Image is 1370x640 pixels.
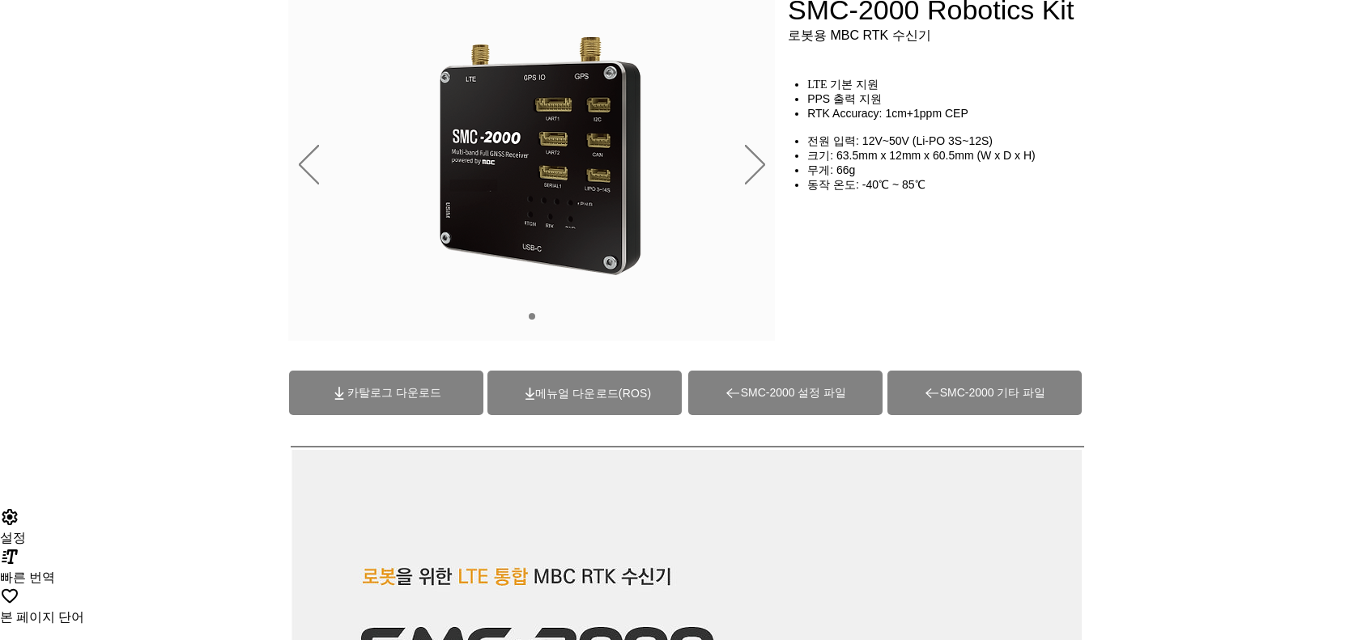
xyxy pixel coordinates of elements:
[435,36,646,278] img: 대지 2.png
[807,178,925,191] span: 동작 온도: -40℃ ~ 85℃
[741,386,847,401] span: SMC-2000 설정 파일
[529,313,535,320] a: 01
[745,145,765,187] button: 다음
[535,387,651,400] a: (ROS)메뉴얼 다운로드
[522,313,541,320] nav: 슬라이드
[940,386,1046,401] span: SMC-2000 기타 파일
[289,371,483,415] a: 카탈로그 다운로드
[807,107,968,120] span: RTK Accuracy: 1cm+1ppm CEP
[807,163,855,176] span: 무게: 66g
[887,371,1082,415] a: SMC-2000 기타 파일
[688,371,883,415] a: SMC-2000 설정 파일
[807,134,993,147] span: 전원 입력: 12V~50V (Li-PO 3S~12S)
[299,145,319,187] button: 이전
[807,149,1036,162] span: 크기: 63.5mm x 12mm x 60.5mm (W x D x H)
[347,386,441,401] span: 카탈로그 다운로드
[1184,570,1370,640] iframe: Wix Chat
